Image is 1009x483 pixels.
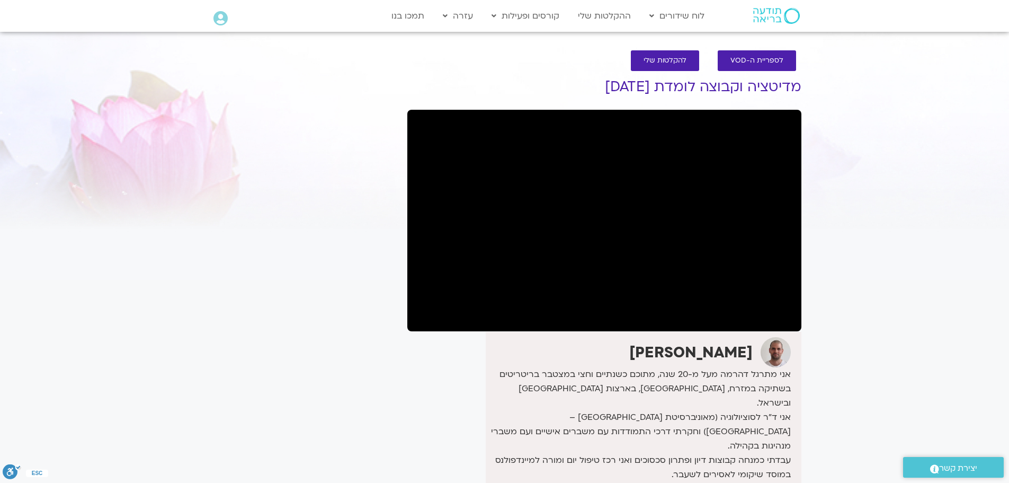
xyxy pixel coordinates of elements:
[761,337,791,367] img: דקל קנטי
[939,461,977,476] span: יצירת קשר
[407,79,801,95] h1: מדיטציה וקבוצה לומדת [DATE]
[631,50,699,71] a: להקלטות שלי
[437,6,478,26] a: עזרה
[644,6,710,26] a: לוח שידורים
[718,50,796,71] a: לספריית ה-VOD
[730,57,783,65] span: לספריית ה-VOD
[486,6,565,26] a: קורסים ופעילות
[407,110,801,331] iframe: Meditation and study group with Dekel Kanti - 29.8.25
[386,6,430,26] a: תמכו בנו
[753,8,800,24] img: תודעה בריאה
[903,457,1004,478] a: יצירת קשר
[573,6,636,26] a: ההקלטות שלי
[644,57,686,65] span: להקלטות שלי
[629,343,753,363] strong: [PERSON_NAME]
